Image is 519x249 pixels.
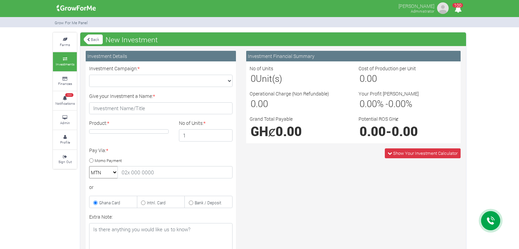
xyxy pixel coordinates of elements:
[86,51,236,61] div: Investment Details
[89,147,108,154] label: Pay Via:
[251,123,347,139] h1: GHȼ
[53,72,77,91] a: Finances
[58,159,72,164] small: Sign Out
[141,201,145,205] input: Intnl. Card
[251,73,347,84] h3: Unit(s)
[436,1,450,15] img: growforme image
[360,72,377,84] span: 0.00
[60,140,70,145] small: Profile
[251,72,256,84] span: 0
[89,65,140,72] label: Investment Campaign:
[117,166,233,178] input: 02x 000 0000
[89,213,113,220] label: Extra Note:
[89,92,155,100] label: Give your Investment a Name:
[53,91,77,110] a: 100 Notifications
[89,119,109,127] label: Product:
[411,9,434,14] small: Administrator
[53,52,77,71] a: Investments
[99,200,120,205] small: Ghana Card
[451,6,465,13] a: 100
[89,102,233,115] input: Investment Name/Title
[104,33,159,46] span: New Investment
[451,1,465,17] i: Notifications
[147,200,166,205] small: Intnl. Card
[360,123,386,140] span: 0.00
[392,123,418,140] span: 0.00
[393,150,458,156] span: Show Your Investment Calculator
[359,65,416,72] label: Cost of Production per Unit
[60,120,70,125] small: Admin
[250,115,293,122] label: Grand Total Payable
[360,123,456,139] h1: -
[55,101,75,106] small: Notifications
[53,150,77,169] a: Sign Out
[398,1,434,10] p: [PERSON_NAME]
[89,184,233,191] div: or
[359,115,398,122] label: Potential ROS GHȼ
[246,51,461,61] div: Investment Financial Summary
[89,158,94,163] input: Momo Payment
[95,158,122,163] small: Momo Payment
[65,93,73,97] span: 100
[388,98,406,109] span: 0.00
[250,90,329,97] label: Operational Charge (Non Refundable)
[54,1,98,15] img: growforme image
[195,200,221,205] small: Bank / Deposit
[55,20,88,25] small: Grow For Me Panel
[58,81,72,86] small: Finances
[360,98,456,109] h3: % - %
[53,111,77,130] a: Admin
[360,98,377,109] span: 0.00
[251,98,268,109] span: 0.00
[53,130,77,149] a: Profile
[276,123,302,140] span: 0.00
[250,65,273,72] label: No of Units
[60,42,70,47] small: Farms
[53,33,77,52] a: Farms
[452,3,463,8] span: 100
[93,201,98,205] input: Ghana Card
[84,34,103,45] a: Back
[189,201,193,205] input: Bank / Deposit
[359,90,419,97] label: Your Profit [PERSON_NAME]
[179,119,206,127] label: No of Units:
[56,62,74,67] small: Investments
